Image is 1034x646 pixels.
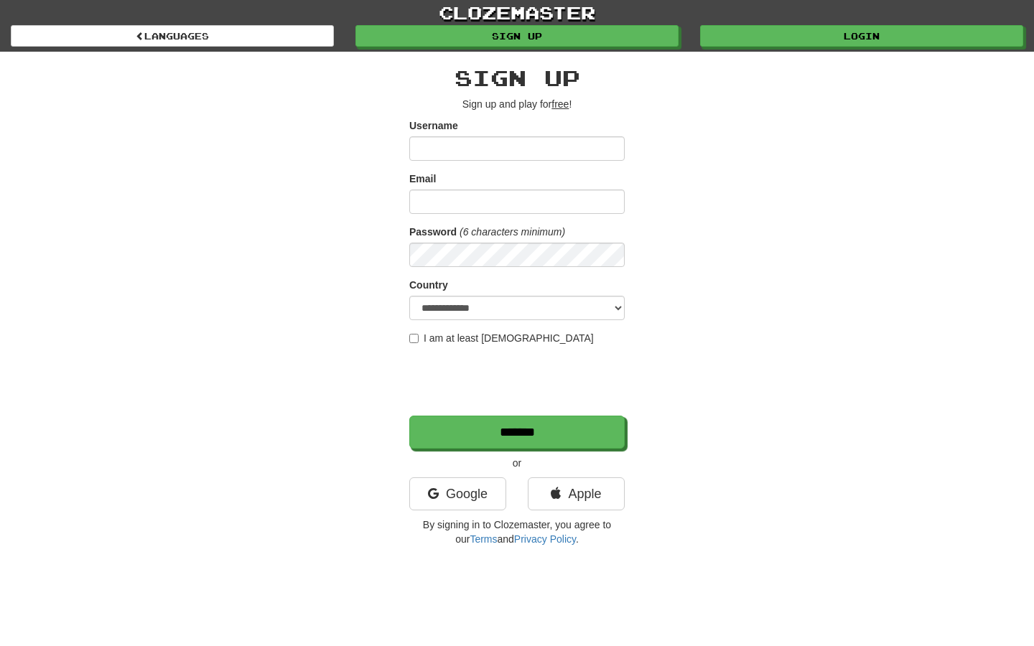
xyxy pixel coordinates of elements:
[409,352,628,408] iframe: reCAPTCHA
[409,225,457,239] label: Password
[409,518,625,546] p: By signing in to Clozemaster, you agree to our and .
[551,98,569,110] u: free
[355,25,679,47] a: Sign up
[528,477,625,510] a: Apple
[470,533,497,545] a: Terms
[409,331,594,345] label: I am at least [DEMOGRAPHIC_DATA]
[409,66,625,90] h2: Sign up
[409,456,625,470] p: or
[460,226,565,238] em: (6 characters minimum)
[409,278,448,292] label: Country
[409,477,506,510] a: Google
[514,533,576,545] a: Privacy Policy
[11,25,334,47] a: Languages
[409,97,625,111] p: Sign up and play for !
[409,172,436,186] label: Email
[700,25,1023,47] a: Login
[409,334,419,343] input: I am at least [DEMOGRAPHIC_DATA]
[409,118,458,133] label: Username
